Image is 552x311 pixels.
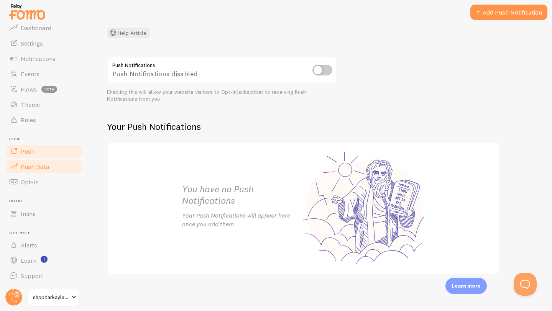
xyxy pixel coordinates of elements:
[514,273,537,296] iframe: Help Scout Beacon - Open
[28,288,79,306] a: shopdarkayladash
[21,70,39,78] span: Events
[5,174,84,190] a: Opt-In
[107,89,337,102] div: Enabling this will allow your website visitors to Opt-In(subscribe) to receiving Push Notificatio...
[21,163,49,170] span: Push Data
[107,57,337,85] div: Push Notifications disabled
[8,2,46,21] img: fomo-relay-logo-orange.svg
[5,206,84,221] a: Inline
[5,97,84,112] a: Theme
[21,210,36,218] span: Inline
[182,211,303,229] p: Your Push Notifications will appear here once you add them
[5,51,84,66] a: Notifications
[107,121,499,133] h2: Your Push Notifications
[5,82,84,97] a: Flows beta
[5,66,84,82] a: Events
[21,272,43,280] span: Support
[33,293,69,302] span: shopdarkayladash
[21,178,39,186] span: Opt-In
[21,85,37,93] span: Flows
[5,144,84,159] a: Push
[41,86,57,93] span: beta
[5,237,84,253] a: Alerts
[21,116,36,124] span: Rules
[9,199,84,204] span: Inline
[21,257,36,264] span: Learn
[9,137,84,142] span: Push
[182,183,303,207] h2: You have no Push Notifications
[452,282,481,290] p: Learn more
[5,268,84,283] a: Support
[5,253,84,268] a: Learn
[21,147,34,155] span: Push
[5,159,84,174] a: Push Data
[21,101,40,108] span: Theme
[21,39,43,47] span: Settings
[41,256,48,263] svg: <p>Watch New Feature Tutorials!</p>
[5,36,84,51] a: Settings
[445,278,487,294] div: Learn more
[21,241,37,249] span: Alerts
[21,24,51,32] span: Dashboard
[5,20,84,36] a: Dashboard
[107,28,150,38] button: Help Article
[9,231,84,236] span: Get Help
[5,112,84,128] a: Rules
[21,55,56,62] span: Notifications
